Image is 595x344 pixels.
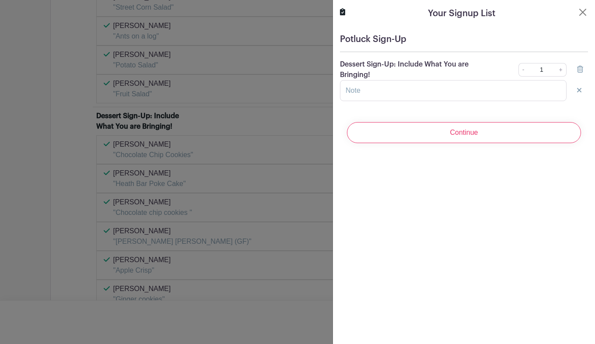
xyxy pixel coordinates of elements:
[340,80,567,101] input: Note
[340,34,588,45] h5: Potluck Sign-Up
[428,7,495,20] h5: Your Signup List
[340,59,480,80] p: Dessert Sign-Up: Include What You are Bringing!
[577,7,588,18] button: Close
[518,63,528,77] a: -
[556,63,567,77] a: +
[347,122,581,143] input: Continue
